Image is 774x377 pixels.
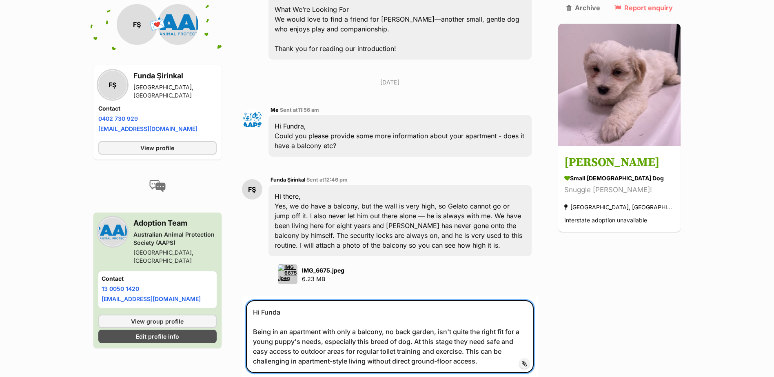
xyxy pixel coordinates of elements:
[102,295,201,302] a: [EMAIL_ADDRESS][DOMAIN_NAME]
[117,4,157,45] div: FŞ
[280,107,319,113] span: Sent at
[566,4,600,11] a: Archive
[302,275,325,282] span: 6.23 MB
[564,217,647,224] span: Interstate adoption unavailable
[302,267,344,274] strong: IMG_6675.jpeg
[102,285,139,292] a: 13 0050 1420
[564,174,674,183] div: small [DEMOGRAPHIC_DATA] Dog
[136,332,179,341] span: Edit profile info
[242,78,538,86] p: [DATE]
[268,185,532,256] div: Hi there, Yes, we do have a balcony, but the wall is very high, so Gelato cannot go or jump off i...
[98,315,217,328] a: View group profile
[98,141,217,155] a: View profile
[564,185,674,196] div: Snuggle [PERSON_NAME]!
[102,275,213,283] h4: Contact
[157,4,198,45] img: Australian Animal Protection Society (AAPS) profile pic
[268,115,532,157] div: Hi Fundra, Could you please provide some more information about your apartment - does it have a b...
[242,179,262,200] div: FŞ
[271,177,305,183] span: Funda Şirinkal
[149,180,166,192] img: conversation-icon-4a6f8262b818ee0b60e3300018af0b2d0b884aa5de6e9bcb8d3d4eeb1a70a7c4.svg
[564,202,674,213] div: [GEOGRAPHIC_DATA], [GEOGRAPHIC_DATA]
[278,264,297,284] img: IMG_6675.jpeg
[564,154,674,172] h3: [PERSON_NAME]
[242,109,262,130] img: Adoption Team profile pic
[133,231,217,247] div: Australian Animal Protection Society (AAPS)
[98,330,217,343] a: Edit profile info
[148,16,166,33] span: 💌
[98,71,127,99] div: FŞ
[298,107,319,113] span: 11:56 am
[133,248,217,265] div: [GEOGRAPHIC_DATA], [GEOGRAPHIC_DATA]
[324,177,348,183] span: 12:46 pm
[98,115,138,122] a: 0402 730 929
[271,107,279,113] span: Me
[140,144,174,152] span: View profile
[98,217,127,246] img: Australian Animal Protection Society (AAPS) profile pic
[558,148,681,232] a: [PERSON_NAME] small [DEMOGRAPHIC_DATA] Dog Snuggle [PERSON_NAME]! [GEOGRAPHIC_DATA], [GEOGRAPHIC_...
[306,177,348,183] span: Sent at
[133,217,217,229] h3: Adoption Team
[98,125,197,132] a: [EMAIL_ADDRESS][DOMAIN_NAME]
[131,317,184,326] span: View group profile
[614,4,673,11] a: Report enquiry
[558,24,681,146] img: Winston
[133,83,217,100] div: [GEOGRAPHIC_DATA], [GEOGRAPHIC_DATA]
[98,104,217,113] h4: Contact
[133,70,217,82] h3: Funda Şirinkal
